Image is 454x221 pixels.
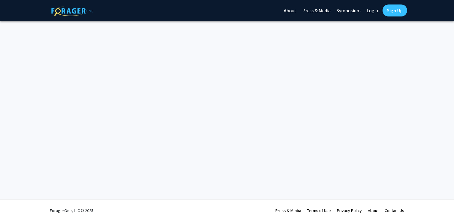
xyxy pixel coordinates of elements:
a: Press & Media [275,208,301,213]
a: Contact Us [385,208,404,213]
a: Privacy Policy [337,208,362,213]
div: ForagerOne, LLC © 2025 [50,200,93,221]
a: Terms of Use [307,208,331,213]
img: ForagerOne Logo [51,6,93,16]
a: Sign Up [383,4,407,16]
a: About [368,208,379,213]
